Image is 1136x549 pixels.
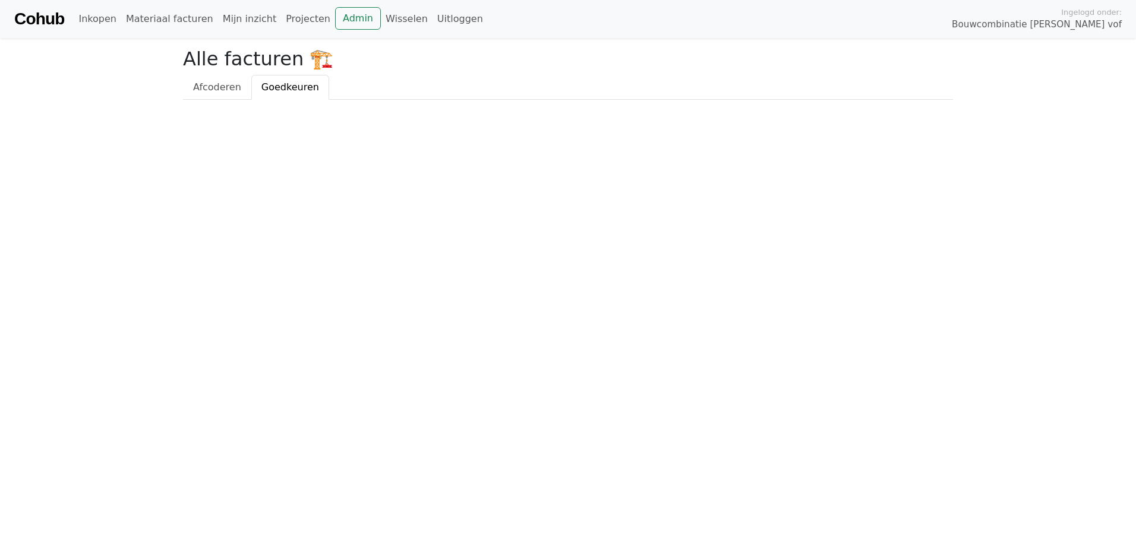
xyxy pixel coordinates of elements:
a: Mijn inzicht [218,7,282,31]
a: Wisselen [381,7,433,31]
a: Afcoderen [183,75,251,100]
a: Materiaal facturen [121,7,218,31]
span: Afcoderen [193,81,241,93]
span: Goedkeuren [261,81,319,93]
a: Cohub [14,5,64,33]
span: Bouwcombinatie [PERSON_NAME] vof [952,18,1122,31]
a: Uitloggen [433,7,488,31]
a: Admin [335,7,381,30]
h2: Alle facturen 🏗️ [183,48,953,70]
a: Inkopen [74,7,121,31]
a: Projecten [281,7,335,31]
span: Ingelogd onder: [1061,7,1122,18]
a: Goedkeuren [251,75,329,100]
